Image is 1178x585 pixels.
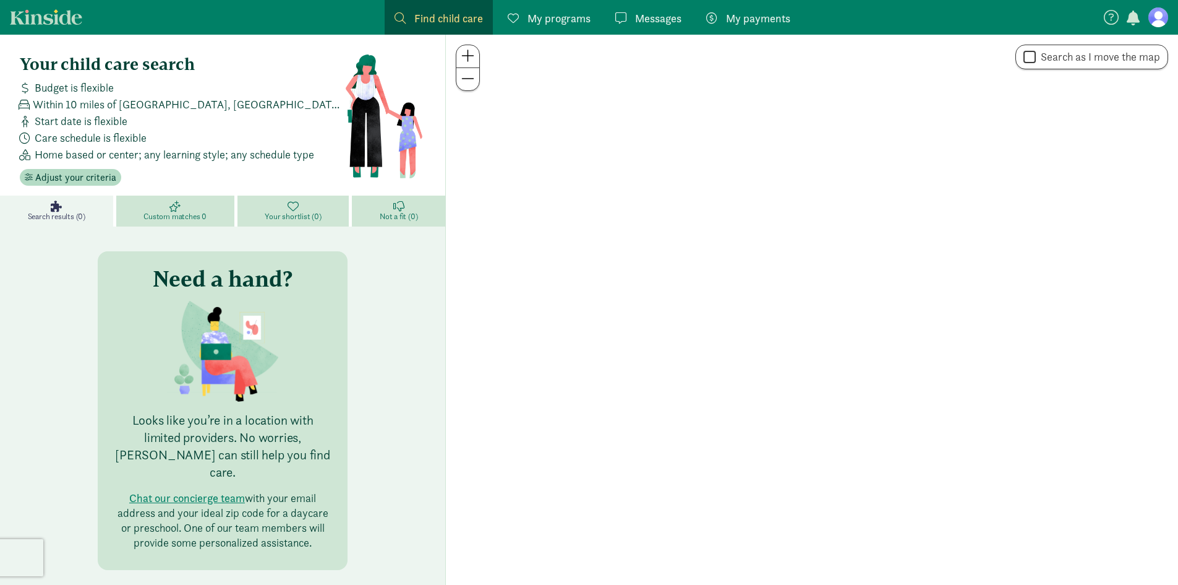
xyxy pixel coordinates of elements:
span: Home based or center; any learning style; any schedule type [35,146,314,163]
button: Adjust your criteria [20,169,121,186]
span: Start date is flexible [35,113,127,129]
span: Not a fit (0) [380,212,417,222]
h3: Need a hand? [153,266,292,291]
a: Your shortlist (0) [237,196,352,227]
span: Search results (0) [28,212,85,222]
label: Search as I move the map [1036,50,1160,64]
span: My payments [726,10,790,27]
span: Your shortlist (0) [265,212,321,222]
span: My programs [527,10,591,27]
a: Kinside [10,9,82,25]
a: Custom matches 0 [116,196,237,227]
span: Adjust your criteria [35,170,116,185]
span: Messages [635,10,681,27]
span: Find child care [414,10,483,27]
h4: Your child care search [20,54,344,74]
p: with your email address and your ideal zip code for a daycare or preschool. One of our team membe... [113,491,333,550]
span: Care schedule is flexible [35,129,147,146]
p: Looks like you’re in a location with limited providers. No worries, [PERSON_NAME] can still help ... [113,412,333,481]
span: Within 10 miles of [GEOGRAPHIC_DATA], [GEOGRAPHIC_DATA] 23669 [33,96,344,113]
button: Chat our concierge team [129,491,245,506]
span: Custom matches 0 [143,212,207,222]
a: Not a fit (0) [352,196,445,227]
span: Budget is flexible [35,79,114,96]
